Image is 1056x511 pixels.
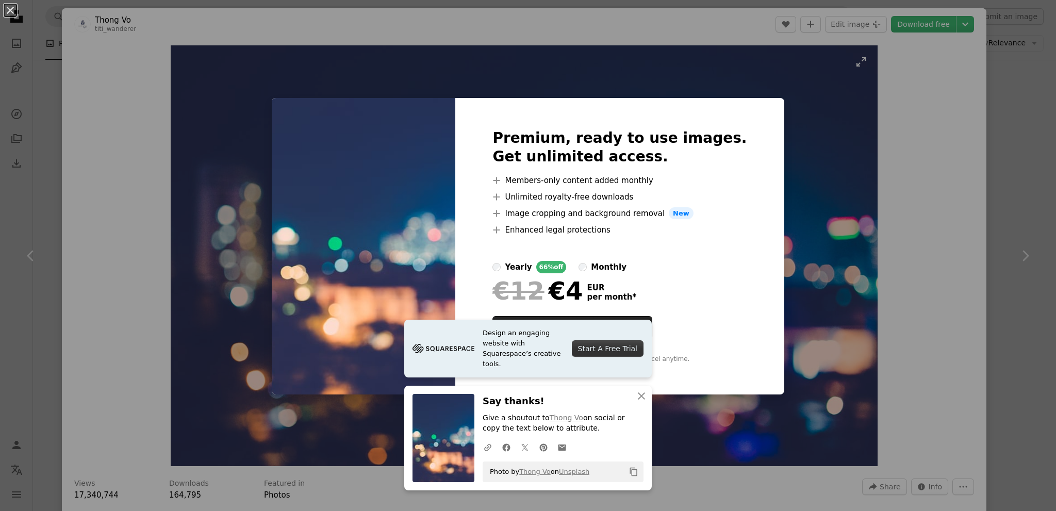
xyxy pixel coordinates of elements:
input: monthly [579,263,587,271]
span: EUR [587,283,636,292]
div: 66% off [536,261,567,273]
p: Give a shoutout to on social or copy the text below to attribute. [483,413,643,434]
span: New [669,207,694,220]
h2: Premium, ready to use images. Get unlimited access. [492,129,747,166]
button: GetUnsplash+ [492,316,652,339]
li: Enhanced legal protections [492,224,747,236]
a: Share over email [553,437,571,457]
li: Image cropping and background removal [492,207,747,220]
li: Unlimited royalty-free downloads [492,191,747,203]
a: Thong Vo [550,414,583,422]
div: Start A Free Trial [572,340,643,357]
img: photo-1415025148099-17fe74102b28 [272,98,455,395]
span: Design an engaging website with Squarespace’s creative tools. [483,328,564,369]
a: Design an engaging website with Squarespace’s creative tools.Start A Free Trial [404,320,652,377]
a: Share on Twitter [516,437,534,457]
input: yearly66%off [492,263,501,271]
img: file-1705255347840-230a6ab5bca9image [412,341,474,356]
a: Thong Vo [519,468,551,475]
div: monthly [591,261,626,273]
span: €12 [492,277,544,304]
a: Share on Pinterest [534,437,553,457]
h3: Say thanks! [483,394,643,409]
a: Share on Facebook [497,437,516,457]
div: yearly [505,261,532,273]
span: per month * [587,292,636,302]
span: Photo by on [485,464,589,480]
a: Unsplash [559,468,589,475]
div: €4 [492,277,583,304]
button: Copy to clipboard [625,463,642,481]
li: Members-only content added monthly [492,174,747,187]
